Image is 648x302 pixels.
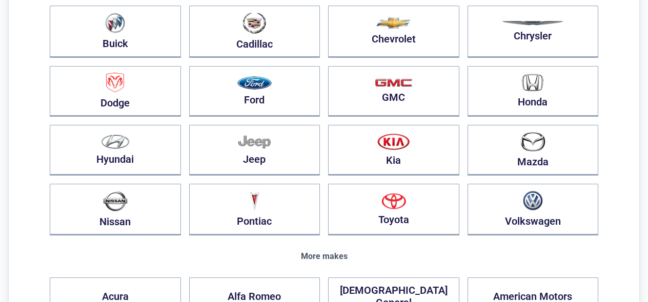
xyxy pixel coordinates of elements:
div: More makes [50,252,598,261]
button: Cadillac [189,6,320,58]
button: Honda [468,66,599,117]
button: Kia [328,125,459,176]
button: Toyota [328,184,459,235]
button: Dodge [50,66,181,117]
button: GMC [328,66,459,117]
button: Mazda [468,125,599,176]
button: Chrysler [468,6,599,58]
button: Pontiac [189,184,320,235]
button: Chevrolet [328,6,459,58]
button: Hyundai [50,125,181,176]
button: Ford [189,66,320,117]
button: Volkswagen [468,184,599,235]
button: Buick [50,6,181,58]
button: Jeep [189,125,320,176]
button: Nissan [50,184,181,235]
